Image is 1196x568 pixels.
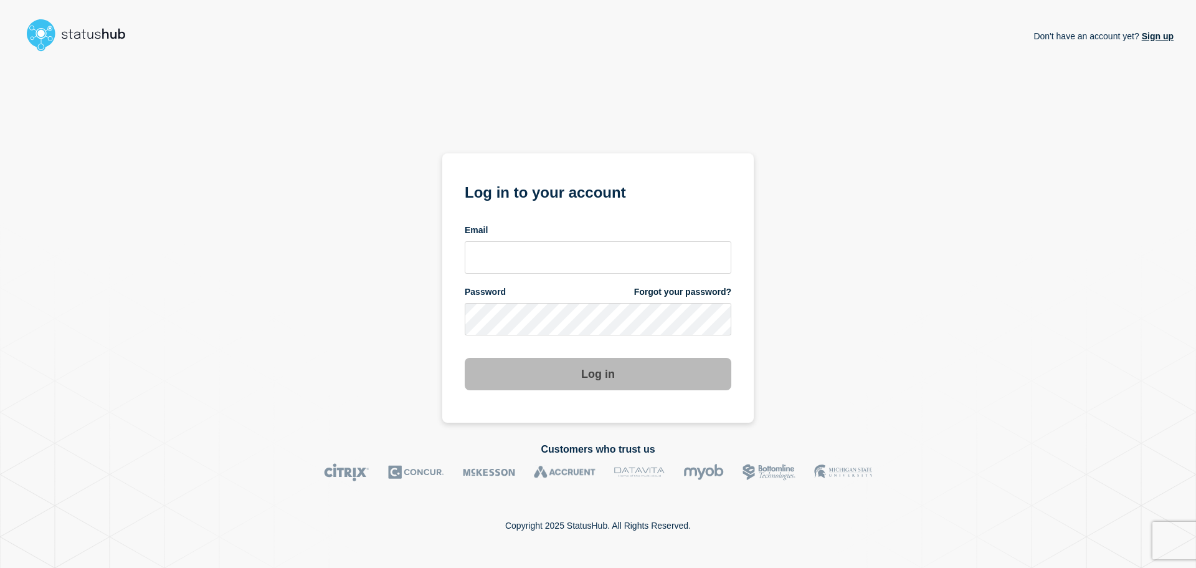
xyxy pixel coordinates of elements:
[324,463,369,481] img: Citrix logo
[505,521,691,531] p: Copyright 2025 StatusHub. All Rights Reserved.
[814,463,872,481] img: MSU logo
[614,463,665,481] img: DataVita logo
[683,463,724,481] img: myob logo
[534,463,596,481] img: Accruent logo
[465,224,488,236] span: Email
[388,463,444,481] img: Concur logo
[465,303,731,335] input: password input
[1033,21,1174,51] p: Don't have an account yet?
[1139,31,1174,41] a: Sign up
[465,358,731,390] button: Log in
[465,286,506,298] span: Password
[634,286,731,298] a: Forgot your password?
[743,463,795,481] img: Bottomline logo
[463,463,515,481] img: McKesson logo
[22,444,1174,455] h2: Customers who trust us
[22,15,141,55] img: StatusHub logo
[465,180,731,203] h1: Log in to your account
[465,241,731,274] input: email input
